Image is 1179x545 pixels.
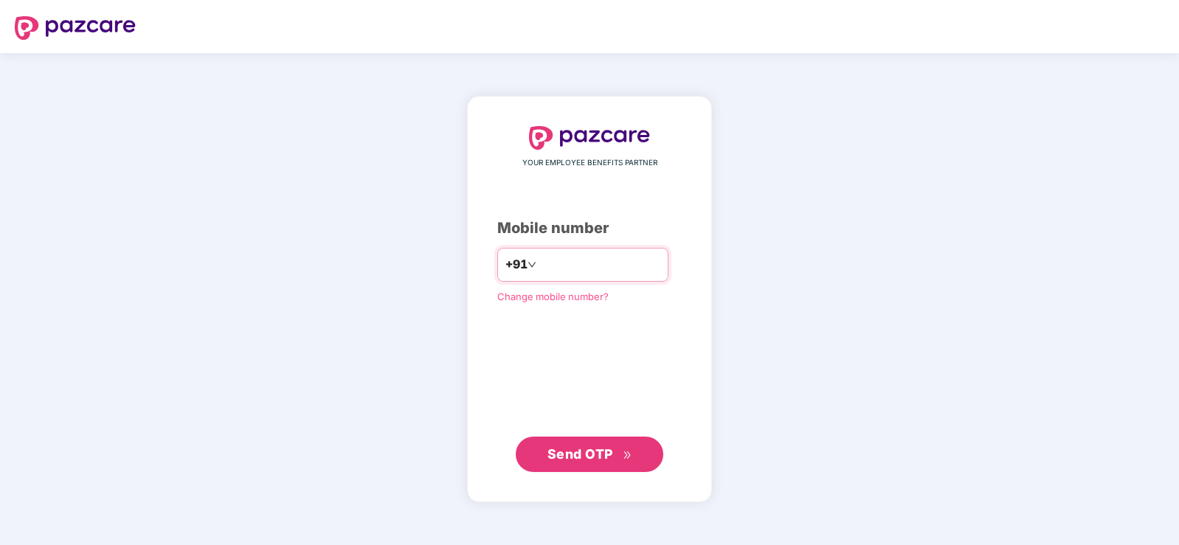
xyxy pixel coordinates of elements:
[529,126,650,150] img: logo
[497,291,609,302] a: Change mobile number?
[497,217,682,240] div: Mobile number
[15,16,136,40] img: logo
[528,260,536,269] span: down
[516,437,663,472] button: Send OTPdouble-right
[547,446,613,462] span: Send OTP
[522,157,657,169] span: YOUR EMPLOYEE BENEFITS PARTNER
[505,255,528,274] span: +91
[623,451,632,460] span: double-right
